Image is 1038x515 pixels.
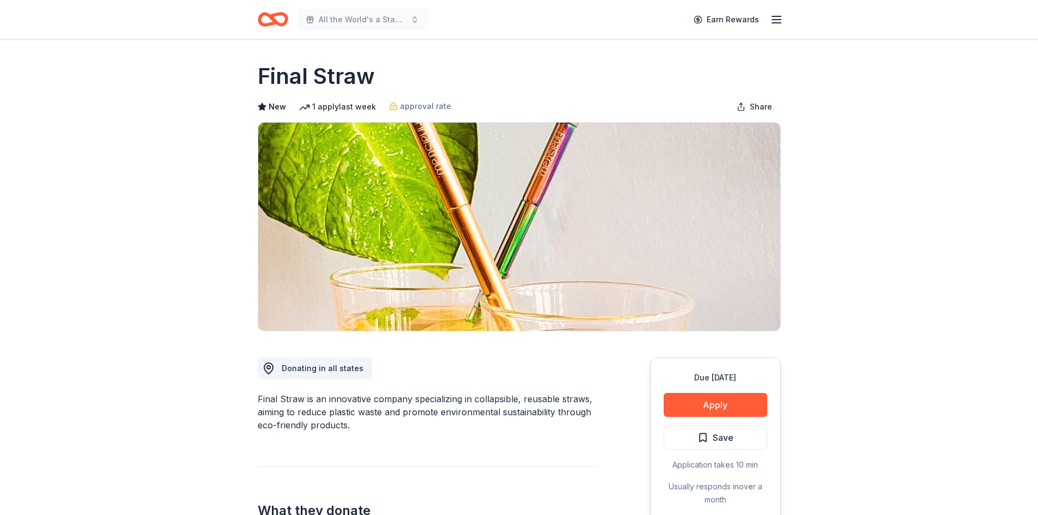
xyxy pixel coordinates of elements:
h1: Final Straw [258,61,375,92]
div: Final Straw is an innovative company specializing in collapsible, reusable straws, aiming to redu... [258,392,598,432]
span: All the World's a Stage - Winter Gala [319,13,406,26]
span: New [269,100,286,113]
div: Application takes 10 min [664,458,767,471]
div: Due [DATE] [664,371,767,384]
span: approval rate [400,100,451,113]
button: Apply [664,393,767,417]
button: Share [728,96,781,118]
a: Earn Rewards [687,10,766,29]
span: Share [750,100,772,113]
button: All the World's a Stage - Winter Gala [297,9,428,31]
a: Home [258,7,288,32]
div: Usually responds in over a month [664,480,767,506]
div: 1 apply last week [299,100,376,113]
button: Save [664,426,767,450]
img: Image for Final Straw [258,123,780,331]
a: approval rate [389,100,451,113]
span: Save [713,431,733,445]
span: Donating in all states [282,363,363,373]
